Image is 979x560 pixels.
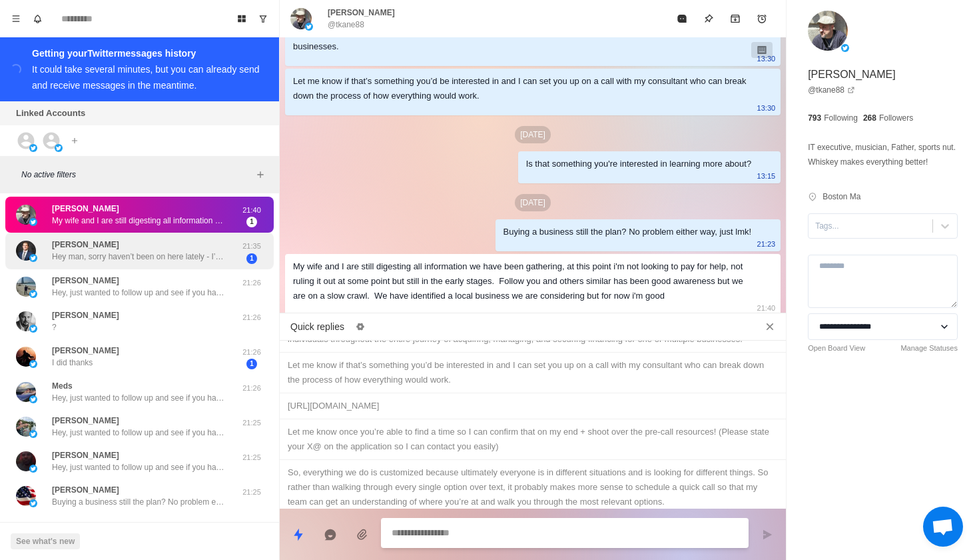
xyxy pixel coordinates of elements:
[52,427,225,439] p: Hey, just wanted to follow up and see if you had a chance to check out the course I sent over. Ar...
[27,8,48,29] button: Notifications
[235,277,268,289] p: 21:26
[749,5,775,32] button: Add reminder
[923,507,963,547] a: Open chat
[246,359,257,369] span: 1
[235,487,268,498] p: 21:25
[293,259,751,303] div: My wife and I are still digesting all information we have been gathering, at this point i'm not l...
[52,357,93,369] p: I did thanks
[231,8,252,29] button: Board View
[52,496,225,508] p: Buying a business still the plan? No problem either way, just lmk!
[29,499,37,507] img: picture
[235,383,268,394] p: 21:26
[29,360,37,368] img: picture
[235,347,268,358] p: 21:26
[235,205,268,216] p: 21:40
[808,112,821,124] p: 793
[52,321,57,333] p: ?
[503,225,752,239] div: Buying a business still the plan? No problem either way, just lmk!
[52,239,119,251] p: [PERSON_NAME]
[515,194,551,211] p: [DATE]
[754,521,781,548] button: Send message
[235,241,268,252] p: 21:35
[757,101,776,115] p: 13:30
[293,74,751,103] div: Let me know if that’s something you’d be interested in and I can set you up on a call with my con...
[52,215,225,227] p: My wife and I are still digesting all information we have been gathering, at this point i'm not l...
[863,112,876,124] p: 268
[841,44,849,52] img: picture
[235,417,268,429] p: 21:25
[29,144,37,152] img: picture
[52,251,225,263] p: Hey man, sorry haven’t been on here lately - I’ll check out the video &amp; yes I am
[808,343,865,354] a: Open Board View
[328,19,364,31] p: @tkane88
[879,112,913,124] p: Followers
[305,23,313,31] img: picture
[16,382,36,402] img: picture
[290,320,344,334] p: Quick replies
[349,521,376,548] button: Add media
[29,430,37,438] img: picture
[808,67,896,83] p: [PERSON_NAME]
[52,461,225,473] p: Hey, just wanted to follow up and see if you had a chance to check out the course I sent over. Ar...
[52,275,119,287] p: [PERSON_NAME]
[317,521,344,548] button: Reply with AI
[16,107,85,120] p: Linked Accounts
[822,191,860,203] p: Boston Ma
[328,7,395,19] p: [PERSON_NAME]
[16,241,36,261] img: picture
[52,484,119,496] p: [PERSON_NAME]
[757,301,776,315] p: 21:40
[288,465,778,509] div: So, everything we do is customized because ultimately everyone is in different situations and is ...
[235,312,268,323] p: 21:26
[32,64,260,91] div: It could take several minutes, but you can already send and receive messages in the meantime.
[515,126,551,143] p: [DATE]
[16,311,36,331] img: picture
[16,277,36,297] img: picture
[52,309,119,321] p: [PERSON_NAME]
[29,254,37,262] img: picture
[21,169,252,181] p: No active filters
[808,140,958,169] p: IT executive, musician, Father, sports nut. Whiskey makes everything better!
[52,345,119,357] p: [PERSON_NAME]
[722,5,749,32] button: Archive
[52,287,225,299] p: Hey, just wanted to follow up and see if you had a chance to check out the course I sent over. Ar...
[29,465,37,473] img: picture
[52,203,119,215] p: [PERSON_NAME]
[288,358,778,387] div: Let me know if that’s something you’d be interested in and I can set you up on a call with my con...
[29,395,37,403] img: picture
[52,449,119,461] p: [PERSON_NAME]
[808,11,848,51] img: picture
[52,415,119,427] p: [PERSON_NAME]
[16,417,36,437] img: picture
[67,133,83,149] button: Add account
[350,316,371,337] button: Edit quick replies
[252,8,274,29] button: Show unread conversations
[757,237,776,251] p: 21:23
[526,157,752,171] div: Is that something you're interested in learning more about?
[900,343,958,354] a: Manage Statuses
[759,316,781,337] button: Close quick replies
[246,253,257,264] span: 1
[16,205,36,225] img: picture
[824,112,858,124] p: Following
[52,392,225,404] p: Hey, just wanted to follow up and see if you had a chance to check out the course I sent over. Ar...
[757,169,776,183] p: 13:15
[32,45,263,61] div: Getting your Twitter messages history
[16,486,36,506] img: picture
[55,144,63,152] img: picture
[252,167,268,183] button: Add filters
[288,399,778,413] div: [URL][DOMAIN_NAME]
[695,5,722,32] button: Pin
[285,521,312,548] button: Quick replies
[29,290,37,298] img: picture
[16,347,36,367] img: picture
[5,8,27,29] button: Menu
[808,84,855,96] a: @tkane88
[29,218,37,226] img: picture
[246,217,257,227] span: 1
[288,425,778,454] div: Let me know once you’re able to find a time so I can confirm that on my end + shoot over the pre-...
[669,5,695,32] button: Mark as read
[11,533,80,549] button: See what's new
[757,51,776,66] p: 13:30
[290,8,312,29] img: picture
